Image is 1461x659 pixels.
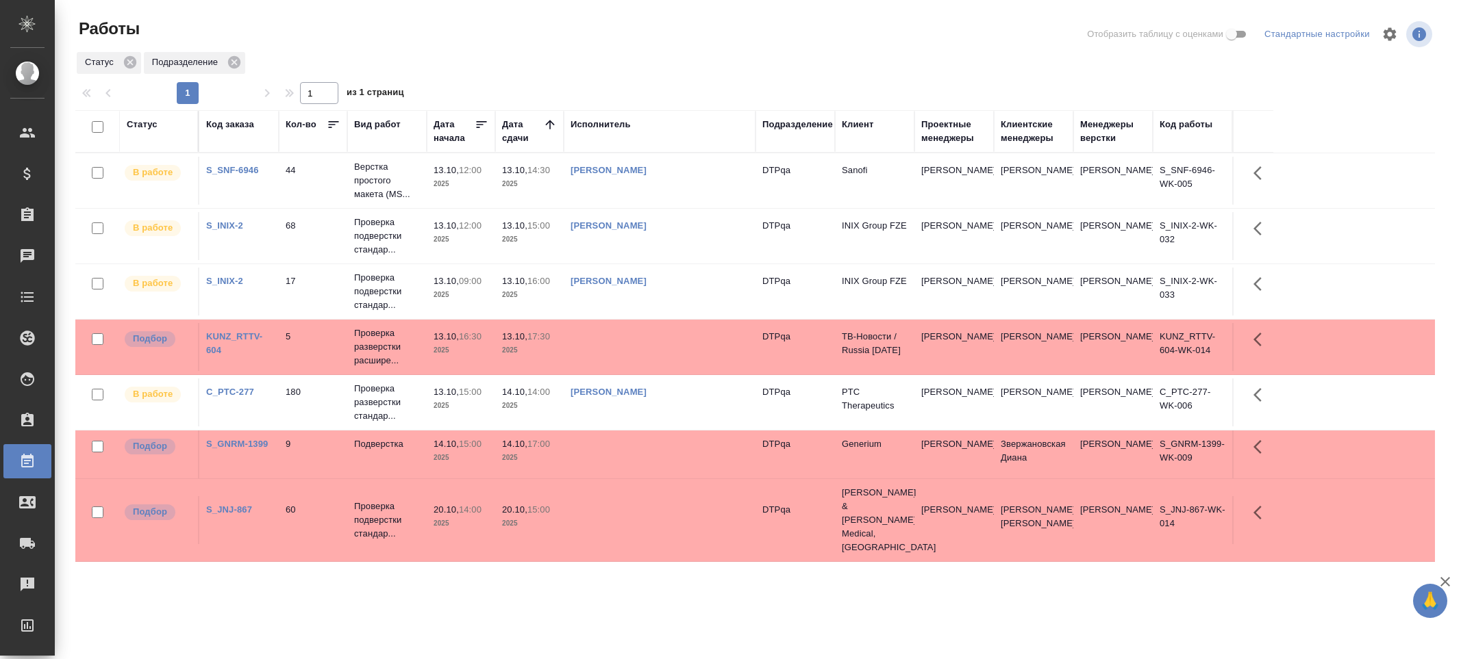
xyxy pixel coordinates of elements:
[762,118,833,131] div: Подразделение
[994,212,1073,260] td: [PERSON_NAME]
[994,268,1073,315] td: [PERSON_NAME]
[1245,378,1278,411] button: Здесь прячутся важные кнопки
[571,387,647,397] a: [PERSON_NAME]
[914,268,994,315] td: [PERSON_NAME]
[206,165,259,175] a: S_SNF-6946
[123,330,191,348] div: Можно подбирать исполнителей
[434,220,459,231] p: 13.10,
[527,504,550,515] p: 15:00
[354,437,420,451] p: Подверстка
[123,164,191,182] div: Исполнитель выполняет работу
[921,118,987,145] div: Проектные менеджеры
[502,165,527,175] p: 13.10,
[1080,503,1146,517] p: [PERSON_NAME]
[434,399,488,413] p: 2025
[842,385,908,413] p: PTC Therapeutics
[434,451,488,465] p: 2025
[914,378,994,426] td: [PERSON_NAME]
[1153,157,1232,205] td: S_SNF-6946-WK-005
[842,437,908,451] p: Generium
[354,160,420,201] p: Верстка простого макета (MS...
[459,331,482,341] p: 16:30
[123,274,191,293] div: Исполнитель выполняет работу
[133,221,173,235] p: В работе
[756,268,835,315] td: DTPqa
[133,332,167,346] p: Подбор
[502,288,557,302] p: 2025
[1406,21,1435,47] span: Посмотреть информацию
[434,331,459,341] p: 13.10,
[206,220,243,231] a: S_INIX-2
[1245,430,1278,463] button: Здесь прячутся важные кнопки
[459,387,482,397] p: 15:00
[133,505,167,519] p: Подбор
[1160,118,1212,131] div: Код работы
[842,118,873,131] div: Клиент
[571,165,647,175] a: [PERSON_NAME]
[914,212,994,260] td: [PERSON_NAME]
[434,118,475,145] div: Дата начала
[502,118,543,145] div: Дата сдачи
[127,118,158,131] div: Статус
[434,517,488,530] p: 2025
[1153,430,1232,478] td: S_GNRM-1399-WK-009
[914,496,994,544] td: [PERSON_NAME]
[133,439,167,453] p: Подбор
[354,382,420,423] p: Проверка разверстки стандар...
[1080,219,1146,233] p: [PERSON_NAME]
[1080,274,1146,288] p: [PERSON_NAME]
[279,212,347,260] td: 68
[502,344,557,357] p: 2025
[434,387,459,397] p: 13.10,
[123,219,191,237] div: Исполнитель выполняет работу
[1153,212,1232,260] td: S_INIX-2-WK-032
[994,430,1073,478] td: Звержановская Диана
[1261,24,1373,45] div: split button
[914,157,994,205] td: [PERSON_NAME]
[1001,118,1066,145] div: Клиентские менеджеры
[206,118,254,131] div: Код заказа
[842,164,908,177] p: Sanofi
[354,326,420,367] p: Проверка разверстки расшире...
[914,323,994,371] td: [PERSON_NAME]
[123,385,191,404] div: Исполнитель выполняет работу
[502,276,527,286] p: 13.10,
[842,486,908,554] p: [PERSON_NAME] & [PERSON_NAME] Medical, [GEOGRAPHIC_DATA]
[75,18,140,40] span: Работы
[123,437,191,456] div: Можно подбирать исполнителей
[459,504,482,515] p: 14:00
[459,220,482,231] p: 12:00
[434,177,488,191] p: 2025
[1080,118,1146,145] div: Менеджеры верстки
[527,165,550,175] p: 14:30
[1080,385,1146,399] p: [PERSON_NAME]
[123,503,191,521] div: Можно подбирать исполнителей
[502,439,527,449] p: 14.10,
[1245,212,1278,245] button: Здесь прячутся важные кнопки
[502,504,527,515] p: 20.10,
[206,439,268,449] a: S_GNRM-1399
[842,274,908,288] p: INIX Group FZE
[842,219,908,233] p: INIX Group FZE
[756,323,835,371] td: DTPqa
[354,271,420,312] p: Проверка подверстки стандар...
[1153,268,1232,315] td: S_INIX-2-WK-033
[459,165,482,175] p: 12:00
[502,387,527,397] p: 14.10,
[756,496,835,544] td: DTPqa
[459,439,482,449] p: 15:00
[756,430,835,478] td: DTPqa
[1080,330,1146,344] p: [PERSON_NAME]
[994,496,1073,544] td: [PERSON_NAME], [PERSON_NAME]
[756,378,835,426] td: DTPqa
[527,220,550,231] p: 15:00
[994,157,1073,205] td: [PERSON_NAME]
[434,165,459,175] p: 13.10,
[502,517,557,530] p: 2025
[1373,18,1406,51] span: Настроить таблицу
[279,323,347,371] td: 5
[914,430,994,478] td: [PERSON_NAME]
[206,504,252,515] a: S_JNJ-867
[1245,268,1278,300] button: Здесь прячутся важные кнопки
[756,157,835,205] td: DTPqa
